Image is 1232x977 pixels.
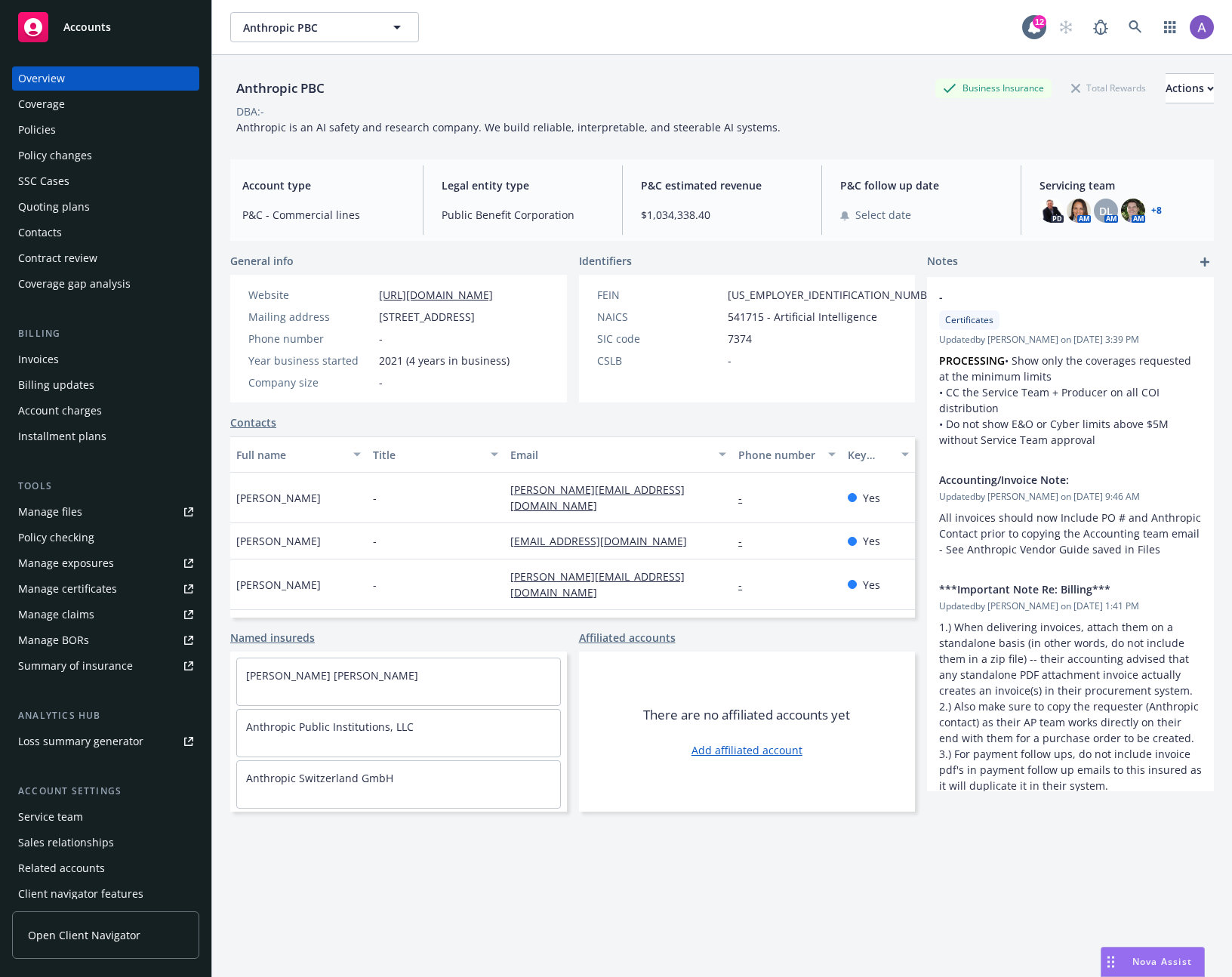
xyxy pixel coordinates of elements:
[12,169,199,193] a: SSC Cases
[12,118,199,142] a: Policies
[12,347,199,371] a: Invoices
[243,20,374,35] span: Anthropic PBC
[12,272,199,296] a: Coverage gap analysis
[1166,74,1214,103] div: Actions
[840,177,1003,193] span: P&C follow up date
[248,287,373,303] div: Website
[379,374,383,390] span: -
[379,288,493,302] a: [URL][DOMAIN_NAME]
[579,630,676,646] a: Affiliated accounts
[236,447,344,463] div: Full name
[945,313,993,327] span: Certificates
[442,207,604,223] span: Public Benefit Corporation
[12,66,199,91] a: Overview
[18,66,65,91] div: Overview
[18,882,143,906] div: Client navigator features
[18,603,94,627] div: Manage claims
[939,333,1202,347] span: Updated by [PERSON_NAME] on [DATE] 3:39 PM
[510,534,699,548] a: [EMAIL_ADDRESS][DOMAIN_NAME]
[939,353,1202,448] p: • Show only the coverages requested at the minimum limits • CC the Service Team + Producer on all...
[1101,948,1120,976] div: Drag to move
[863,490,880,506] span: Yes
[1051,12,1081,42] a: Start snowing
[12,399,199,423] a: Account charges
[12,577,199,601] a: Manage certificates
[18,347,59,371] div: Invoices
[230,12,419,42] button: Anthropic PBC
[18,143,92,168] div: Policy changes
[579,253,632,269] span: Identifiers
[18,577,117,601] div: Manage certificates
[12,525,199,550] a: Policy checking
[248,374,373,390] div: Company size
[1064,79,1153,97] div: Total Rewards
[1067,199,1091,223] img: photo
[12,729,199,754] a: Loss summary generator
[12,92,199,116] a: Coverage
[236,120,781,134] span: Anthropic is an AI safety and research company. We build reliable, interpretable, and steerable A...
[927,569,1214,806] div: ***Important Note Re: Billing***Updatedby [PERSON_NAME] on [DATE] 1:41 PM1.) When delivering invo...
[248,331,373,347] div: Phone number
[18,551,114,575] div: Manage exposures
[1121,199,1145,223] img: photo
[12,831,199,855] a: Sales relationships
[12,628,199,652] a: Manage BORs
[1120,12,1150,42] a: Search
[597,287,722,303] div: FEIN
[510,569,685,599] a: [PERSON_NAME][EMAIL_ADDRESS][DOMAIN_NAME]
[18,424,106,448] div: Installment plans
[379,331,383,347] span: -
[230,436,367,473] button: Full name
[728,287,944,303] span: [US_EMPLOYER_IDENTIFICATION_NUMBER]
[738,534,754,548] a: -
[1155,12,1185,42] a: Switch app
[738,578,754,592] a: -
[18,118,56,142] div: Policies
[18,856,105,880] div: Related accounts
[728,309,877,325] span: 541715 - Artificial Intelligence
[230,253,294,269] span: General info
[855,207,911,223] span: Select date
[1132,955,1192,968] span: Nova Assist
[939,472,1163,488] span: Accounting/Invoice Note:
[18,272,131,296] div: Coverage gap analysis
[12,551,199,575] span: Manage exposures
[12,784,199,799] div: Account settings
[504,436,732,473] button: Email
[12,479,199,494] div: Tools
[643,706,850,724] span: There are no affiliated accounts yet
[18,195,90,219] div: Quoting plans
[1039,199,1064,223] img: photo
[728,331,752,347] span: 7374
[1151,206,1162,215] a: +8
[738,447,819,463] div: Phone number
[18,654,133,678] div: Summary of insurance
[927,253,958,271] span: Notes
[373,533,377,549] span: -
[248,309,373,325] div: Mailing address
[939,353,1005,368] strong: PROCESSING
[12,220,199,245] a: Contacts
[939,581,1163,597] span: ***Important Note Re: Billing***
[641,207,803,223] span: $1,034,338.40
[12,6,199,48] a: Accounts
[641,177,803,193] span: P&C estimated revenue
[246,771,393,785] a: Anthropic Switzerland GmbH
[373,447,481,463] div: Title
[510,447,710,463] div: Email
[842,436,915,473] button: Key contact
[18,805,83,829] div: Service team
[12,805,199,829] a: Service team
[18,399,102,423] div: Account charges
[728,353,731,368] span: -
[927,277,1214,460] div: -CertificatesUpdatedby [PERSON_NAME] on [DATE] 3:39 PMPROCESSING• Show only the coverages request...
[732,436,842,473] button: Phone number
[236,103,264,119] div: DBA: -
[939,289,1163,305] span: -
[28,927,140,943] span: Open Client Navigator
[63,21,111,33] span: Accounts
[1101,947,1205,977] button: Nova Assist
[939,510,1206,556] span: All invoices should now Include PO # and Anthropic Contact prior to copying the Accounting team e...
[510,482,685,513] a: [PERSON_NAME][EMAIL_ADDRESS][DOMAIN_NAME]
[12,882,199,906] a: Client navigator features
